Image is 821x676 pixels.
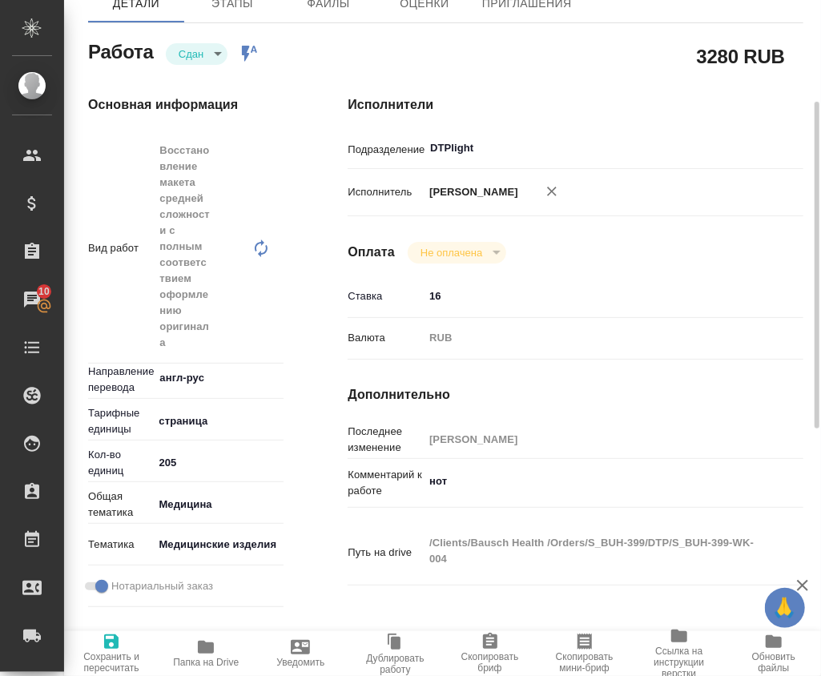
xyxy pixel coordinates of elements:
[443,631,537,676] button: Скопировать бриф
[275,376,278,380] button: Open
[348,330,424,346] p: Валюта
[174,47,208,61] button: Сдан
[74,651,149,674] span: Сохранить и пересчитать
[726,631,821,676] button: Обновить файлы
[416,246,487,260] button: Не оплачена
[453,651,528,674] span: Скопировать бриф
[424,284,765,308] input: ✎ Введи что-нибудь
[88,364,153,396] p: Направление перевода
[153,531,298,558] div: Медицинские изделия
[547,651,622,674] span: Скопировать мини-бриф
[159,631,253,676] button: Папка на Drive
[166,43,227,65] div: Сдан
[348,545,424,561] p: Путь на drive
[88,95,284,115] h4: Основная информация
[153,408,298,435] div: страница
[348,467,424,499] p: Комментарий к работе
[348,631,442,676] button: Дублировать работу
[88,405,153,437] p: Тарифные единицы
[424,529,765,573] textarea: /Clients/Bausch Health /Orders/S_BUH-399/DTP/S_BUH-399-WK-004
[348,142,424,158] p: Подразделение
[348,288,424,304] p: Ставка
[276,657,324,668] span: Уведомить
[348,385,803,404] h4: Дополнительно
[173,657,239,668] span: Папка на Drive
[424,324,765,352] div: RUB
[537,631,632,676] button: Скопировать мини-бриф
[697,42,785,70] h2: 3280 RUB
[348,95,803,115] h4: Исполнители
[88,36,154,65] h2: Работа
[408,242,506,264] div: Сдан
[348,184,424,200] p: Исполнитель
[771,591,799,625] span: 🙏
[765,588,805,628] button: 🙏
[534,174,569,209] button: Удалить исполнителя
[736,651,811,674] span: Обновить файлы
[632,631,726,676] button: Ссылка на инструкции верстки
[348,243,395,262] h4: Оплата
[153,491,298,518] div: Медицина
[111,578,213,594] span: Нотариальный заказ
[29,284,59,300] span: 10
[88,240,153,256] p: Вид работ
[253,631,348,676] button: Уведомить
[357,653,433,675] span: Дублировать работу
[4,280,60,320] a: 10
[88,447,153,479] p: Кол-во единиц
[88,537,153,553] p: Тематика
[424,428,765,451] input: Пустое поле
[424,468,765,495] textarea: нот
[424,184,518,200] p: [PERSON_NAME]
[88,489,153,521] p: Общая тематика
[757,147,760,150] button: Open
[64,631,159,676] button: Сохранить и пересчитать
[153,451,284,474] input: ✎ Введи что-нибудь
[348,424,424,456] p: Последнее изменение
